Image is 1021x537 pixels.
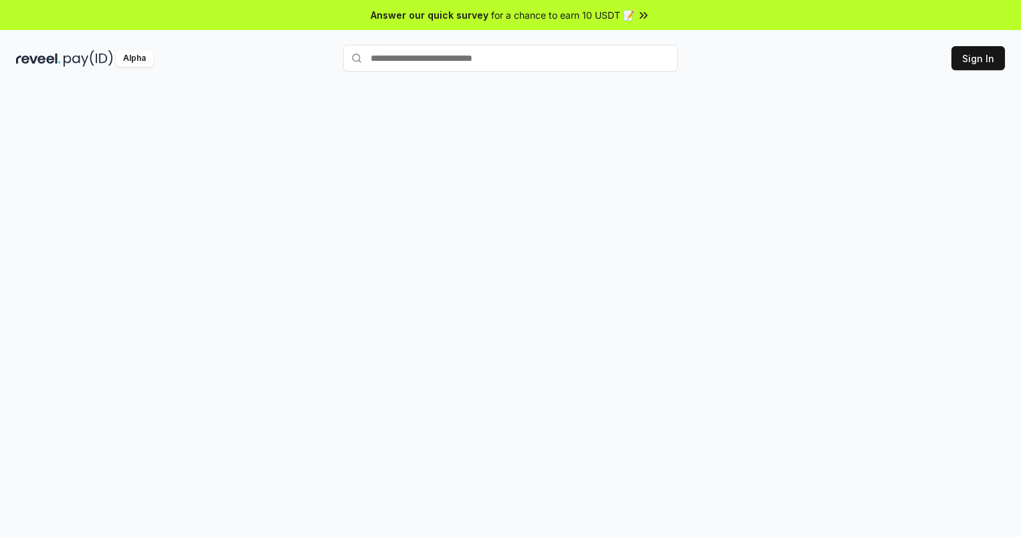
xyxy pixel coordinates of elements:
img: pay_id [64,50,113,67]
span: Answer our quick survey [371,8,488,22]
button: Sign In [951,46,1005,70]
img: reveel_dark [16,50,61,67]
div: Alpha [116,50,153,67]
span: for a chance to earn 10 USDT 📝 [491,8,634,22]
